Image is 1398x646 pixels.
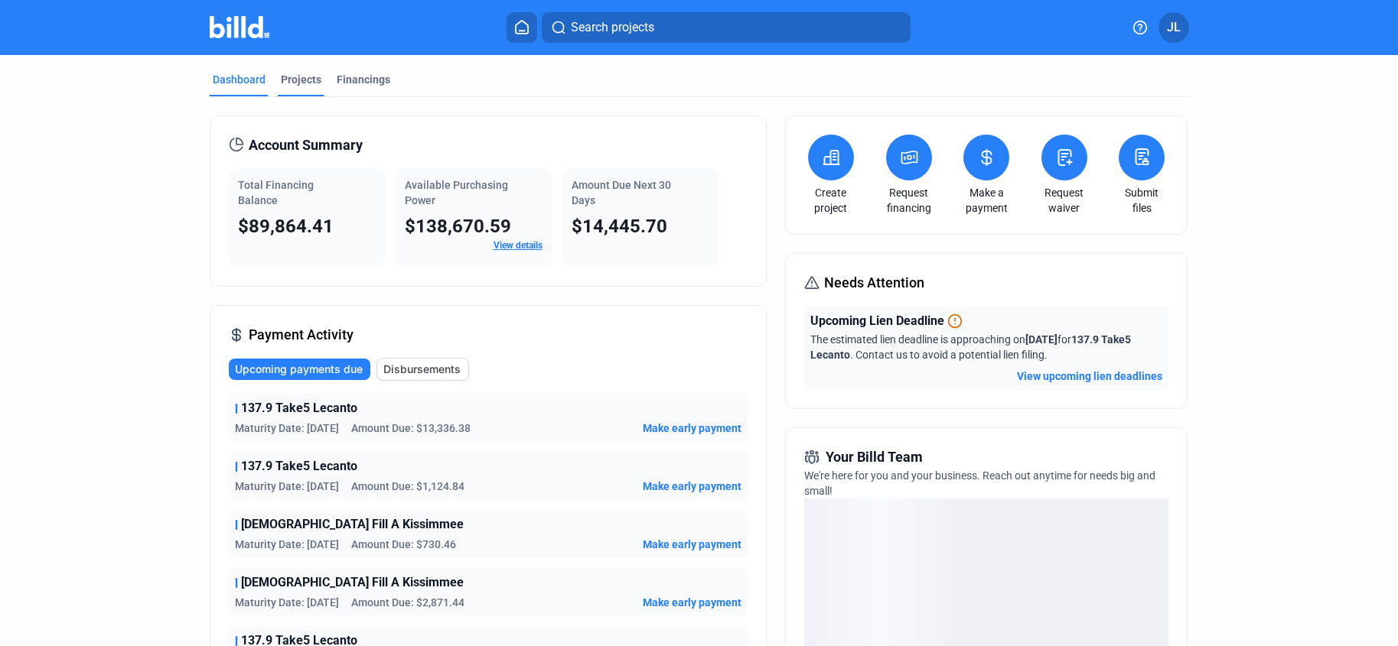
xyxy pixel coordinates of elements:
span: Maturity Date: [DATE] [235,537,339,552]
span: Payment Activity [249,324,354,346]
div: Projects [281,72,321,87]
span: Amount Due: $1,124.84 [351,479,464,494]
span: Search projects [571,18,654,37]
span: Your Billd Team [826,446,923,468]
span: [DEMOGRAPHIC_DATA] Fill A Kissimmee [241,573,464,592]
span: [DATE] [1025,333,1057,346]
a: Request waiver [1038,185,1091,216]
button: View upcoming lien deadlines [1017,368,1162,384]
span: Needs Attention [824,272,924,294]
span: Upcoming Lien Deadline [810,312,944,330]
span: Maturity Date: [DATE] [235,479,339,494]
a: View details [494,240,543,251]
span: Amount Due: $13,336.38 [351,420,471,436]
span: Available Purchasing Power [405,179,508,206]
button: Disbursements [376,358,469,381]
span: $14,445.70 [572,216,667,237]
div: Financings [337,72,390,87]
button: Make early payment [643,537,741,552]
span: We're here for you and your business. Reach out anytime for needs big and small! [804,469,1155,497]
a: Create project [804,185,858,216]
span: Account Summary [249,135,363,156]
a: Make a payment [960,185,1013,216]
span: The estimated lien deadline is approaching on for . Contact us to avoid a potential lien filing. [810,333,1131,361]
span: [DEMOGRAPHIC_DATA] Fill A Kissimmee [241,515,464,534]
button: Upcoming payments due [229,359,370,380]
span: Maturity Date: [DATE] [235,595,339,610]
a: Request financing [882,185,936,216]
a: Submit files [1115,185,1168,216]
button: Make early payment [643,479,741,494]
span: 137.9 Take5 Lecanto [241,399,357,417]
span: $89,864.41 [238,216,334,237]
img: Billd Company Logo [210,16,270,38]
span: $138,670.59 [405,216,511,237]
span: Maturity Date: [DATE] [235,420,339,436]
span: Amount Due: $730.46 [351,537,456,552]
button: JL [1158,12,1189,43]
span: JL [1167,18,1181,37]
button: Search projects [542,12,911,43]
span: 137.9 Take5 Lecanto [241,457,357,476]
span: Amount Due: $2,871.44 [351,595,464,610]
span: Disbursements [383,362,461,377]
span: Upcoming payments due [235,362,363,377]
button: Make early payment [643,420,741,436]
button: Make early payment [643,595,741,610]
span: Amount Due Next 30 Days [572,179,671,206]
div: Dashboard [213,72,266,87]
span: Total Financing Balance [238,179,314,206]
